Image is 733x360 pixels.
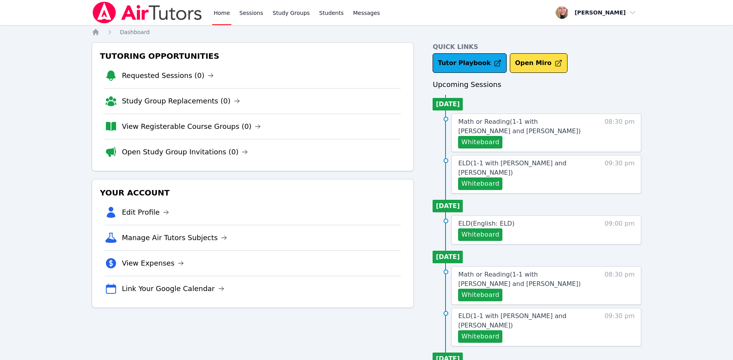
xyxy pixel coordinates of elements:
[122,70,214,81] a: Requested Sessions (0)
[98,49,407,63] h3: Tutoring Opportunities
[458,228,502,241] button: Whiteboard
[604,117,635,148] span: 08:30 pm
[458,117,590,136] a: Math or Reading(1-1 with [PERSON_NAME] and [PERSON_NAME])
[122,283,224,294] a: Link Your Google Calendar
[433,251,463,263] li: [DATE]
[604,270,635,301] span: 08:30 pm
[458,159,590,177] a: ELD(1-1 with [PERSON_NAME] and [PERSON_NAME])
[458,271,580,288] span: Math or Reading ( 1-1 with [PERSON_NAME] and [PERSON_NAME] )
[458,159,566,176] span: ELD ( 1-1 with [PERSON_NAME] and [PERSON_NAME] )
[98,186,407,200] h3: Your Account
[458,136,502,148] button: Whiteboard
[458,177,502,190] button: Whiteboard
[433,79,641,90] h3: Upcoming Sessions
[458,118,580,135] span: Math or Reading ( 1-1 with [PERSON_NAME] and [PERSON_NAME] )
[458,330,502,343] button: Whiteboard
[604,159,635,190] span: 09:30 pm
[458,220,514,227] span: ELD ( English: ELD )
[122,96,240,107] a: Study Group Replacements (0)
[458,312,566,329] span: ELD ( 1-1 with [PERSON_NAME] and [PERSON_NAME] )
[604,311,635,343] span: 09:30 pm
[122,121,261,132] a: View Registerable Course Groups (0)
[353,9,380,17] span: Messages
[510,53,567,73] button: Open Miro
[92,28,642,36] nav: Breadcrumb
[458,219,514,228] a: ELD(English: ELD)
[433,42,641,52] h4: Quick Links
[122,147,248,157] a: Open Study Group Invitations (0)
[120,28,150,36] a: Dashboard
[122,232,227,243] a: Manage Air Tutors Subjects
[433,53,507,73] a: Tutor Playbook
[458,311,590,330] a: ELD(1-1 with [PERSON_NAME] and [PERSON_NAME])
[122,207,169,218] a: Edit Profile
[92,2,203,24] img: Air Tutors
[458,289,502,301] button: Whiteboard
[122,258,184,269] a: View Expenses
[604,219,635,241] span: 09:00 pm
[433,200,463,212] li: [DATE]
[120,29,150,35] span: Dashboard
[433,98,463,110] li: [DATE]
[458,270,590,289] a: Math or Reading(1-1 with [PERSON_NAME] and [PERSON_NAME])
